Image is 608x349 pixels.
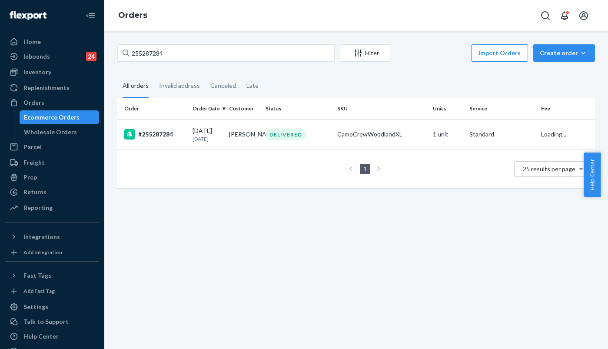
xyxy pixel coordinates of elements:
[533,44,595,62] button: Create order
[5,170,99,184] a: Prep
[117,44,335,62] input: Search orders
[23,143,42,151] div: Parcel
[10,11,47,20] img: Flexport logo
[471,44,528,62] button: Import Orders
[340,49,390,57] div: Filter
[5,286,99,296] a: Add Fast Tag
[23,249,62,256] div: Add Integration
[538,98,595,119] th: Fee
[246,74,259,97] div: Late
[5,35,99,49] a: Home
[556,7,573,24] button: Open notifications
[362,165,369,173] a: Page 1 is your current page
[262,98,334,119] th: Status
[229,105,259,112] div: Customer
[537,7,554,24] button: Open Search Box
[23,52,50,61] div: Inbounds
[466,98,538,119] th: Service
[266,129,306,140] div: DELIVERED
[540,49,588,57] div: Create order
[5,185,99,199] a: Returns
[340,44,390,62] button: Filter
[23,271,51,280] div: Fast Tags
[538,119,595,150] td: Loading....
[118,10,147,20] a: Orders
[23,188,47,196] div: Returns
[5,329,99,343] a: Help Center
[469,130,534,139] p: Standard
[226,119,262,150] td: [PERSON_NAME]
[86,52,96,61] div: 24
[189,98,226,119] th: Order Date
[5,156,99,170] a: Freight
[159,74,200,97] div: Invalid address
[23,287,55,295] div: Add Fast Tag
[23,37,41,46] div: Home
[23,83,70,92] div: Replenishments
[210,74,236,97] div: Canceled
[117,98,189,119] th: Order
[429,98,466,119] th: Units
[337,130,426,139] div: CamoCrewWoodlandXL
[20,110,100,124] a: Ecommerce Orders
[24,128,77,136] div: Wholesale Orders
[23,203,53,212] div: Reporting
[584,153,601,197] button: Help Center
[5,65,99,79] a: Inventory
[23,233,60,241] div: Integrations
[20,125,100,139] a: Wholesale Orders
[5,300,99,314] a: Settings
[193,126,222,143] div: [DATE]
[23,317,69,326] div: Talk to Support
[5,140,99,154] a: Parcel
[111,3,154,28] ol: breadcrumbs
[5,230,99,244] button: Integrations
[5,247,99,258] a: Add Integration
[334,98,429,119] th: SKU
[5,96,99,110] a: Orders
[23,98,44,107] div: Orders
[23,332,59,341] div: Help Center
[23,173,37,182] div: Prep
[523,165,575,173] span: 25 results per page
[5,201,99,215] a: Reporting
[123,74,149,98] div: All orders
[5,81,99,95] a: Replenishments
[82,7,99,24] button: Close Navigation
[23,158,45,167] div: Freight
[23,68,51,76] div: Inventory
[5,269,99,283] button: Fast Tags
[193,135,222,143] p: [DATE]
[24,113,80,122] div: Ecommerce Orders
[429,119,466,150] td: 1 unit
[5,315,99,329] button: Talk to Support
[124,129,186,140] div: #255287284
[23,302,48,311] div: Settings
[575,7,592,24] button: Open account menu
[553,323,599,345] iframe: To enrich screen reader interactions, please activate Accessibility in Grammarly extension settings
[5,50,99,63] a: Inbounds24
